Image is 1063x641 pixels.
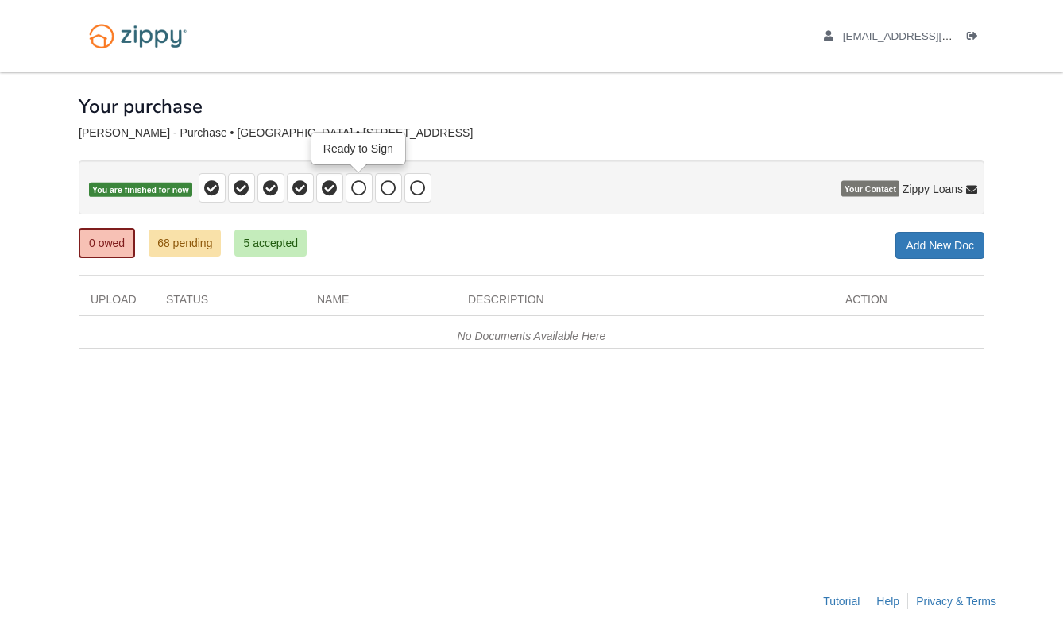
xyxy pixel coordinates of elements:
[458,330,606,342] em: No Documents Available Here
[967,30,984,46] a: Log out
[312,133,404,164] div: Ready to Sign
[843,30,1025,42] span: rfultz@bsu.edu
[79,96,203,117] h1: Your purchase
[305,292,456,315] div: Name
[149,230,221,257] a: 68 pending
[79,228,135,258] a: 0 owed
[841,181,899,197] span: Your Contact
[89,183,192,198] span: You are finished for now
[79,292,154,315] div: Upload
[823,595,860,608] a: Tutorial
[79,126,984,140] div: [PERSON_NAME] - Purchase • [GEOGRAPHIC_DATA] • [STREET_ADDRESS]
[79,16,197,56] img: Logo
[903,181,963,197] span: Zippy Loans
[234,230,307,257] a: 5 accepted
[833,292,984,315] div: Action
[824,30,1025,46] a: edit profile
[154,292,305,315] div: Status
[456,292,833,315] div: Description
[916,595,996,608] a: Privacy & Terms
[895,232,984,259] a: Add New Doc
[876,595,899,608] a: Help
